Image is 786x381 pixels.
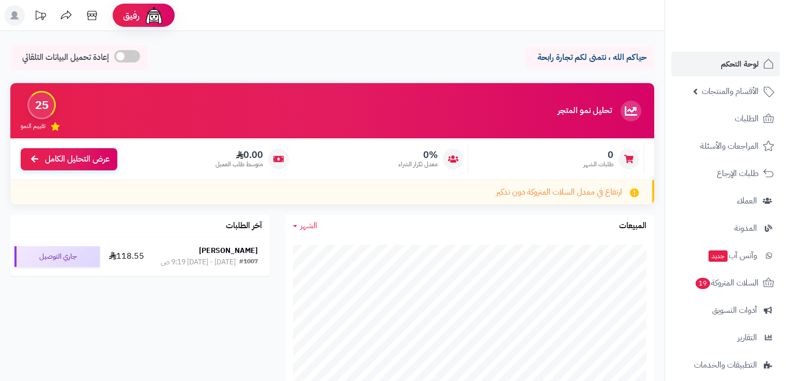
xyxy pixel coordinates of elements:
h3: آخر الطلبات [226,221,262,231]
a: الشهر [293,220,317,232]
div: #1007 [239,257,258,267]
span: 0.00 [215,149,263,161]
span: التطبيقات والخدمات [694,358,757,372]
a: العملاء [671,188,780,213]
a: المراجعات والأسئلة [671,134,780,158]
span: الطلبات [735,112,759,126]
a: التقارير [671,325,780,350]
span: السلات المتروكة [695,276,759,290]
a: تحديثات المنصة [27,5,53,28]
img: logo-2.png [716,29,776,51]
span: طلبات الإرجاع [717,166,759,181]
a: عرض التحليل الكامل [21,148,117,170]
a: التطبيقات والخدمات [671,353,780,377]
span: المراجعات والأسئلة [700,139,759,153]
span: جديد [708,250,728,262]
p: حياكم الله ، نتمنى لكم تجارة رابحة [533,52,646,63]
span: ارتفاع في معدل السلات المتروكة دون تذكير [496,186,622,198]
strong: [PERSON_NAME] [199,245,258,256]
a: الطلبات [671,106,780,131]
h3: تحليل نمو المتجر [558,106,612,116]
a: المدونة [671,216,780,241]
span: العملاء [737,194,757,208]
img: ai-face.png [144,5,164,26]
a: لوحة التحكم [671,52,780,76]
span: المدونة [734,221,757,235]
span: وآتس آب [707,248,757,263]
span: طلبات الشهر [583,160,613,169]
span: التقارير [737,330,757,345]
span: تقييم النمو [21,122,45,131]
span: أدوات التسويق [712,303,757,317]
span: لوحة التحكم [721,57,759,71]
span: معدل تكرار الشراء [398,160,438,169]
span: الشهر [300,219,317,232]
span: 0 [583,149,613,161]
a: طلبات الإرجاع [671,161,780,186]
span: 19 [696,278,710,289]
span: 0% [398,149,438,161]
td: 118.55 [104,237,149,276]
span: عرض التحليل الكامل [45,153,110,165]
span: متوسط طلب العميل [215,160,263,169]
div: [DATE] - [DATE] 9:19 ص [161,257,236,267]
span: إعادة تحميل البيانات التلقائي [22,52,109,63]
div: جاري التوصيل [14,246,100,267]
span: رفيق [123,9,140,22]
h3: المبيعات [619,221,646,231]
a: وآتس آبجديد [671,243,780,268]
a: السلات المتروكة19 [671,271,780,295]
span: الأقسام والمنتجات [702,84,759,99]
a: أدوات التسويق [671,298,780,323]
